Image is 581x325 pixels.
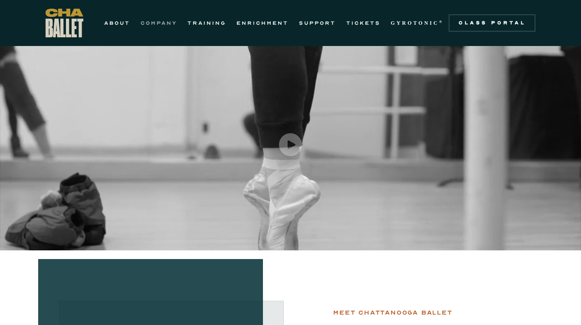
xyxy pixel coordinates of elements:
a: TICKETS [346,18,381,28]
a: home [46,9,83,37]
a: Class Portal [449,14,535,32]
strong: GYROTONIC [391,20,439,26]
a: TRAINING [187,18,226,28]
a: COMPANY [141,18,177,28]
div: Meet chattanooga ballet [333,308,452,318]
a: SUPPORT [299,18,336,28]
a: ENRICHMENT [236,18,289,28]
div: Class Portal [454,20,530,26]
a: GYROTONIC® [391,18,444,28]
a: ABOUT [104,18,130,28]
sup: ® [439,20,444,24]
